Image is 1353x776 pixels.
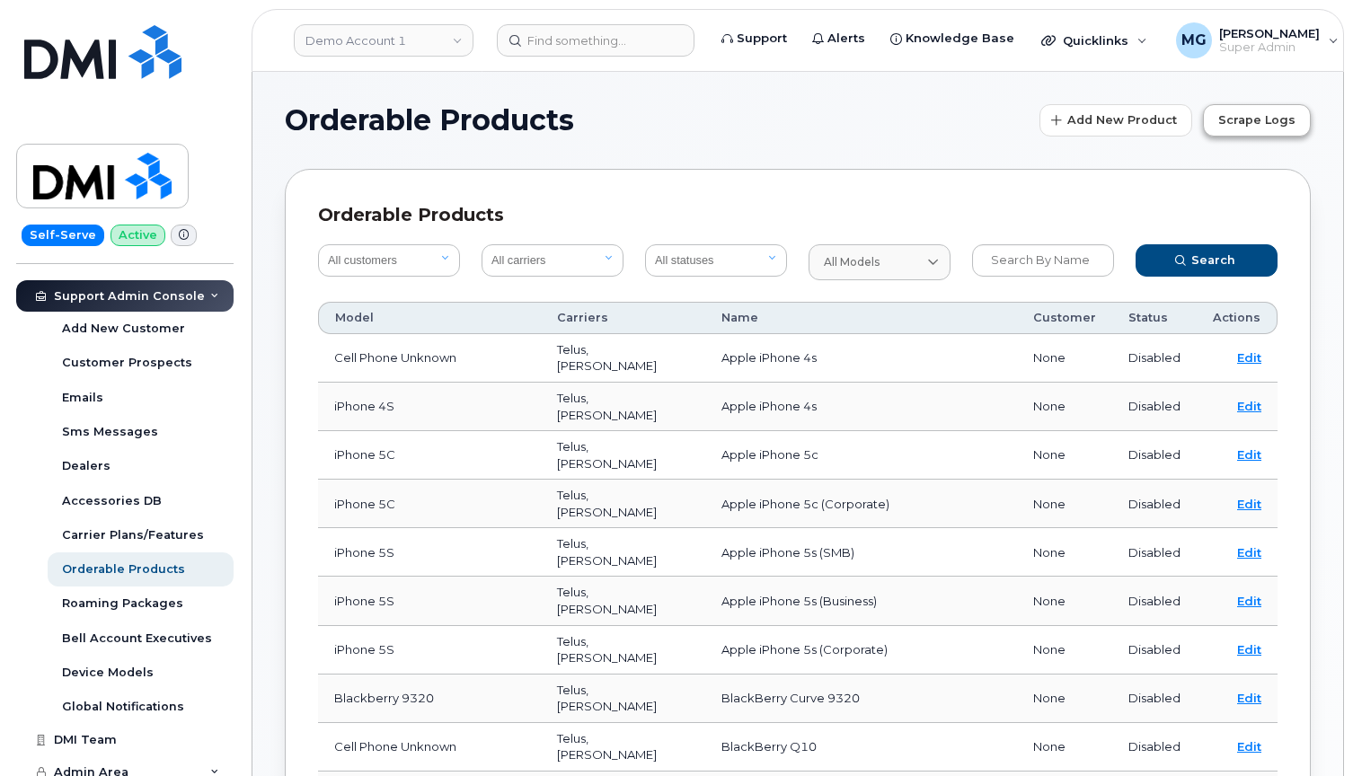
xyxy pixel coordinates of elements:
[1017,723,1112,772] td: None
[335,310,374,326] span: Model
[705,528,1017,577] td: Apple iPhone 5s (SMB)
[1237,691,1261,705] a: Edit
[705,723,1017,772] td: BlackBerry Q10
[334,545,394,560] span: iPhone 5S
[1112,431,1197,480] td: Disabled
[705,577,1017,625] td: Apple iPhone 5s (Business)
[1039,104,1192,137] button: Add New Product
[1112,577,1197,625] td: Disabled
[1017,480,1112,528] td: None
[1112,626,1197,675] td: Disabled
[334,594,394,608] span: iPhone 5S
[1128,310,1168,326] span: Status
[1017,577,1112,625] td: None
[334,399,394,413] span: iPhone 4S
[705,626,1017,675] td: Apple iPhone 5s (Corporate)
[1218,111,1296,128] span: Scrape Logs
[541,334,705,383] td: Telus, [PERSON_NAME]
[334,350,456,365] span: Cell Phone Unknown
[1033,310,1096,326] span: Customer
[1237,545,1261,560] a: Edit
[1237,497,1261,511] a: Edit
[541,302,705,334] th: Carriers
[541,626,705,675] td: Telus, [PERSON_NAME]
[541,383,705,431] td: Telus, [PERSON_NAME]
[1237,447,1261,462] a: Edit
[1136,244,1278,277] button: Search
[1237,642,1261,657] a: Edit
[1112,528,1197,577] td: Disabled
[1017,383,1112,431] td: None
[1112,383,1197,431] td: Disabled
[1112,723,1197,772] td: Disabled
[541,431,705,480] td: Telus, [PERSON_NAME]
[1197,302,1278,334] th: Actions
[318,202,1278,228] div: Orderable Products
[1017,626,1112,675] td: None
[334,497,395,511] span: iPhone 5C
[705,431,1017,480] td: Apple iPhone 5c
[705,383,1017,431] td: Apple iPhone 4s
[541,723,705,772] td: Telus, [PERSON_NAME]
[334,739,456,754] span: Cell Phone Unknown
[334,447,395,462] span: iPhone 5C
[1017,675,1112,723] td: None
[541,480,705,528] td: Telus, [PERSON_NAME]
[1112,334,1197,383] td: Disabled
[1112,675,1197,723] td: Disabled
[1203,104,1311,137] button: Scrape Logs
[824,254,880,270] span: All models
[1191,251,1235,269] span: Search
[972,244,1114,277] input: Search by name
[334,691,434,705] span: Blackberry 9320
[809,244,951,280] a: All models
[541,577,705,625] td: Telus, [PERSON_NAME]
[1237,594,1261,608] a: Edit
[541,528,705,577] td: Telus, [PERSON_NAME]
[1017,528,1112,577] td: None
[705,675,1017,723] td: BlackBerry Curve 9320
[1112,480,1197,528] td: Disabled
[705,334,1017,383] td: Apple iPhone 4s
[1017,431,1112,480] td: None
[541,675,705,723] td: Telus, [PERSON_NAME]
[285,107,574,134] span: Orderable Products
[1067,111,1177,128] span: Add New Product
[705,480,1017,528] td: Apple iPhone 5c (Corporate)
[721,310,758,326] span: Name
[1237,350,1261,365] a: Edit
[1017,334,1112,383] td: None
[1237,739,1261,754] a: Edit
[1237,399,1261,413] a: Edit
[334,642,394,657] span: iPhone 5S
